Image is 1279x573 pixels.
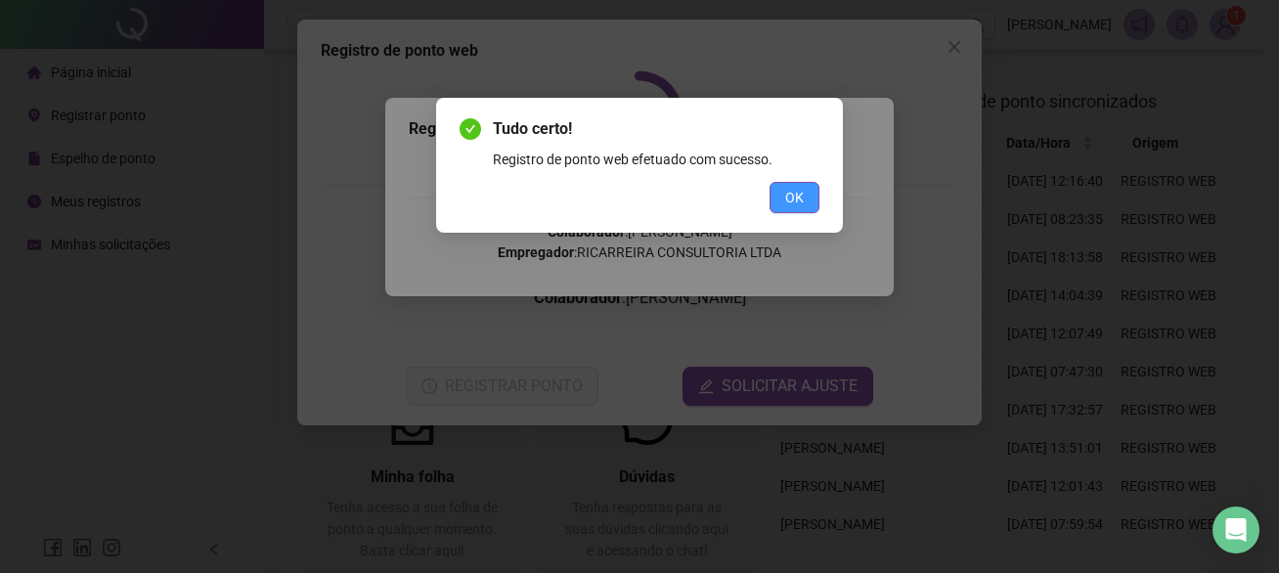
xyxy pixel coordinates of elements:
span: Tudo certo! [493,117,819,141]
div: Registro de ponto web efetuado com sucesso. [493,149,819,170]
div: Open Intercom Messenger [1213,507,1259,553]
span: OK [785,187,804,208]
span: check-circle [460,118,481,140]
button: OK [770,182,819,213]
